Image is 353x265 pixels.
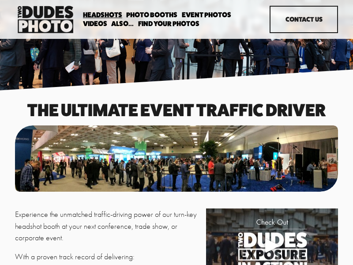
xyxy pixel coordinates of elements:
a: folder dropdown [83,11,122,19]
span: Photo Booths [126,11,177,19]
a: Contact Us [270,6,338,34]
a: Videos [83,19,107,28]
img: Two Dudes Photo | Headshots, Portraits &amp; Photo Booths [15,4,76,35]
p: Experience the unmatched traffic-driving power of our turn-key headshot booth at your next confer... [15,208,202,244]
div: Play [262,235,283,256]
span: Find Your Photos [138,20,199,27]
a: folder dropdown [126,11,177,19]
a: folder dropdown [111,19,134,28]
h1: The Ultimate event traffic driver [15,102,338,118]
span: Also... [111,20,134,27]
p: With a proven track record of delivering: [15,251,202,263]
a: folder dropdown [138,19,199,28]
a: Event Photos [182,11,231,19]
span: Headshots [83,11,122,19]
